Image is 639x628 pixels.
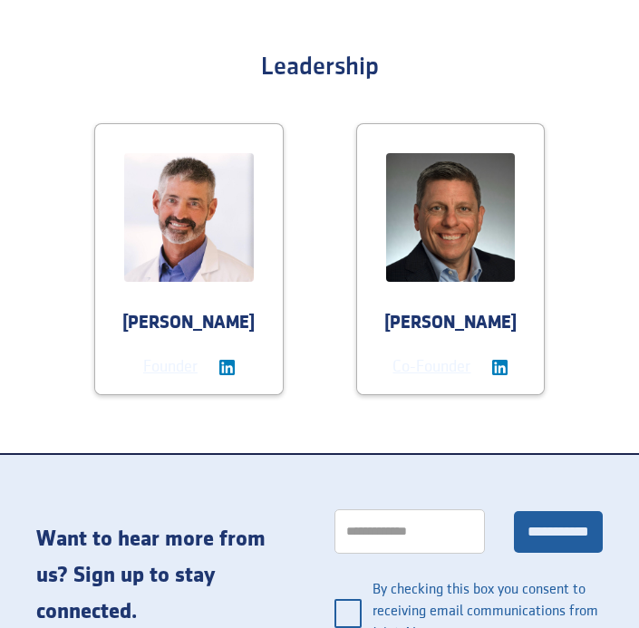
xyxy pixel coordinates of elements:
div: [PERSON_NAME] [122,311,255,336]
div: Co-Founder [392,354,470,380]
div: Founder [143,354,198,380]
div: Leadership [261,47,379,87]
div: [PERSON_NAME] [384,311,517,336]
